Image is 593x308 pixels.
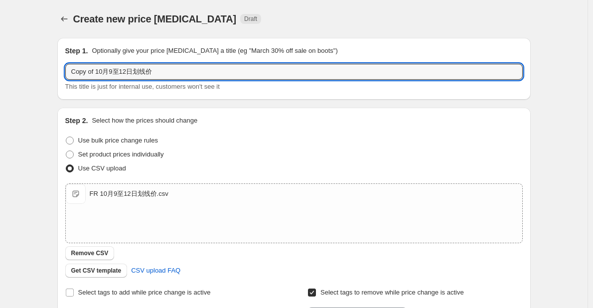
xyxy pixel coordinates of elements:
[92,46,337,56] p: Optionally give your price [MEDICAL_DATA] a title (eg "March 30% off sale on boots")
[65,46,88,56] h2: Step 1.
[90,189,168,199] div: FR 10月9至12日划线价.csv
[92,116,197,126] p: Select how the prices should change
[244,15,257,23] span: Draft
[65,64,523,80] input: 30% off holiday sale
[78,151,164,158] span: Set product prices individually
[71,267,122,275] span: Get CSV template
[78,137,158,144] span: Use bulk price change rules
[65,116,88,126] h2: Step 2.
[320,289,464,296] span: Select tags to remove while price change is active
[57,12,71,26] button: Price change jobs
[65,264,128,278] button: Get CSV template
[125,263,186,279] a: CSV upload FAQ
[65,246,115,260] button: Remove CSV
[78,289,211,296] span: Select tags to add while price change is active
[65,83,220,90] span: This title is just for internal use, customers won't see it
[131,266,180,276] span: CSV upload FAQ
[78,164,126,172] span: Use CSV upload
[71,249,109,257] span: Remove CSV
[73,13,237,24] span: Create new price [MEDICAL_DATA]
